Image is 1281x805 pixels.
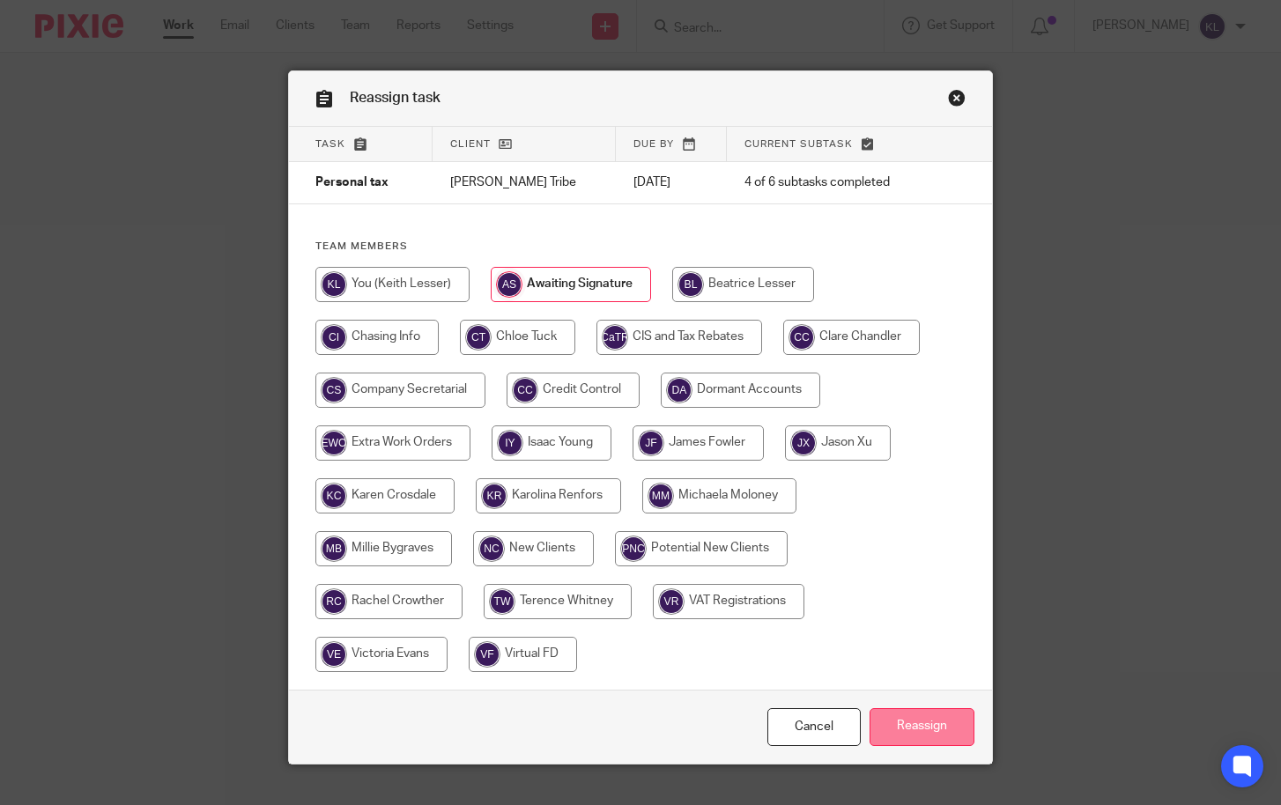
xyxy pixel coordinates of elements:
p: [DATE] [633,174,709,191]
a: Close this dialog window [948,89,966,113]
span: Current subtask [744,139,853,149]
p: [PERSON_NAME] Tribe [450,174,598,191]
span: Due by [633,139,674,149]
input: Reassign [870,708,974,746]
a: Close this dialog window [767,708,861,746]
span: Personal tax [315,177,389,189]
span: Client [450,139,491,149]
span: Task [315,139,345,149]
span: Reassign task [350,91,441,105]
h4: Team members [315,240,966,254]
td: 4 of 6 subtasks completed [727,162,932,204]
